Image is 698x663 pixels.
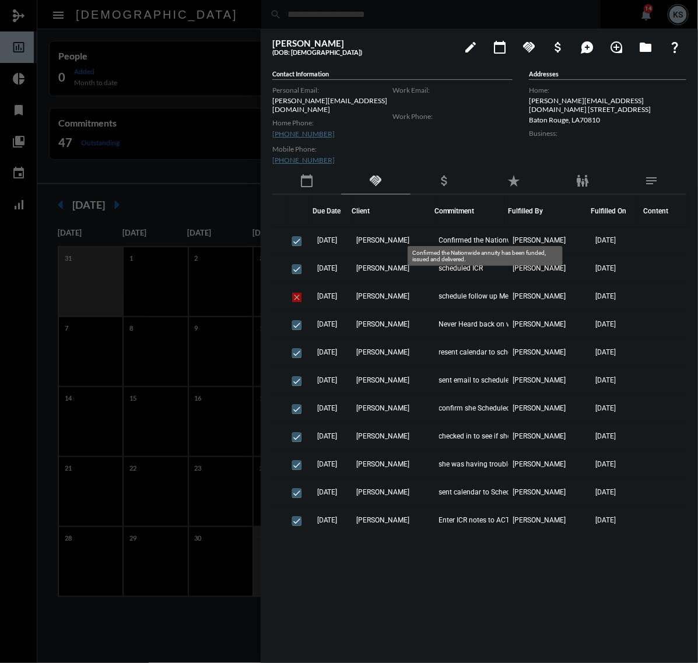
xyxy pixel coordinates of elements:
span: [PERSON_NAME] [513,488,566,496]
span: [DATE] [317,264,338,272]
label: Work Email: [392,86,513,94]
span: Confirmed the Nationwide annuity has been funded, issued and delivered. [439,236,556,244]
p: Baton Rouge , LA 70810 [529,115,686,124]
span: [PERSON_NAME] [513,292,566,300]
span: [PERSON_NAME] [513,460,566,468]
h5: Contact Information [272,70,513,80]
mat-icon: edit [464,40,478,54]
th: Due Date [313,195,352,227]
mat-icon: handshake [369,174,383,188]
span: she was having trouble with the scheduling software. [PERSON_NAME] sent her directions [439,460,556,468]
button: What If? [663,35,686,58]
mat-icon: family_restroom [576,174,590,188]
th: Client [352,195,434,227]
button: Add Commitment [517,35,541,58]
label: Personal Email: [272,86,392,94]
mat-icon: handshake [522,40,536,54]
mat-icon: calendar_today [300,174,314,188]
span: [PERSON_NAME] [356,516,409,524]
h3: [PERSON_NAME] [272,38,453,48]
span: [PERSON_NAME] [356,488,409,496]
a: [PHONE_NUMBER] [272,129,335,138]
span: [PERSON_NAME] [513,348,566,356]
mat-icon: maps_ugc [580,40,594,54]
span: [DATE] [317,460,338,468]
span: [PERSON_NAME] [356,432,409,440]
span: [PERSON_NAME] [356,348,409,356]
span: Enter ICR notes to ACT. Meeting held on [DATE]. [439,516,556,524]
span: [DATE] [317,516,338,524]
span: [PERSON_NAME] [356,292,409,300]
mat-icon: attach_money [551,40,565,54]
span: [PERSON_NAME] [513,320,566,328]
span: sent calendar to Schedule ICR before EOY [439,488,556,496]
button: Add meeting [488,35,511,58]
span: [PERSON_NAME] [356,404,409,412]
span: [DATE] [317,376,338,384]
p: [PERSON_NAME][EMAIL_ADDRESS][DOMAIN_NAME] [STREET_ADDRESS] [529,96,686,114]
span: sent email to schedule follow up meeting. also sent risk questionaire and requested 2021 tax return [439,376,556,384]
span: Never Heard back on voicemail from [DATE] [439,320,556,328]
button: edit person [459,35,482,58]
span: [DATE] [317,404,338,412]
mat-icon: calendar_today [493,40,507,54]
h5: (DOB: [DEMOGRAPHIC_DATA]) [272,48,453,56]
span: resent calendar to schedule follow up meeting.received risk questionaire and requested 2021 tax r... [439,348,556,356]
mat-icon: attach_money [438,174,452,188]
label: Mobile Phone: [272,145,392,153]
div: Confirmed the Nationwide annuity has been funded, issued and delivered. [408,246,563,266]
span: [PERSON_NAME] [356,236,409,244]
label: Work Phone: [392,112,513,121]
span: [PERSON_NAME] [513,376,566,384]
span: [DATE] [595,516,616,524]
th: Fulfilled By [508,195,591,227]
button: Add Introduction [605,35,628,58]
mat-icon: loupe [609,40,623,54]
span: [DATE] [595,376,616,384]
span: [DATE] [595,320,616,328]
span: [PERSON_NAME] [513,236,566,244]
span: [PERSON_NAME] [513,516,566,524]
label: Business: [529,129,686,138]
th: Fulfilled On [591,195,638,227]
mat-icon: notes [645,174,659,188]
span: [DATE] [317,292,338,300]
button: Archives [634,35,657,58]
span: [DATE] [595,460,616,468]
label: Home: [529,86,686,94]
span: [DATE] [317,432,338,440]
button: Add Business [546,35,570,58]
span: [PERSON_NAME] [356,376,409,384]
span: [DATE] [595,432,616,440]
mat-icon: folder [639,40,653,54]
span: [PERSON_NAME] [356,264,409,272]
th: Commitment [434,195,508,227]
label: Home Phone: [272,118,392,127]
span: confirm she Scheduled ICR before EOY [439,404,556,412]
span: [DATE] [317,236,338,244]
mat-icon: question_mark [668,40,682,54]
span: [DATE] [595,348,616,356]
span: checked in to see if she was able to figure out the scheduling software to Schedule ICR before EOY [439,432,556,440]
span: [DATE] [317,348,338,356]
span: [DATE] [317,320,338,328]
span: [PERSON_NAME] [513,432,566,440]
th: Content [638,195,686,227]
span: [DATE] [595,264,616,272]
span: [PERSON_NAME] [356,460,409,468]
h5: Addresses [529,70,686,80]
a: [PHONE_NUMBER] [272,156,335,164]
button: Add Mention [576,35,599,58]
p: [PERSON_NAME][EMAIL_ADDRESS][DOMAIN_NAME] [272,96,392,114]
span: [DATE] [595,488,616,496]
span: schedule follow up Meeting [439,292,525,300]
span: [PERSON_NAME] [513,404,566,412]
span: [DATE] [595,404,616,412]
span: [DATE] [595,236,616,244]
span: [DATE] [595,292,616,300]
span: [PERSON_NAME] [356,320,409,328]
span: [DATE] [317,488,338,496]
mat-icon: star_rate [507,174,521,188]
